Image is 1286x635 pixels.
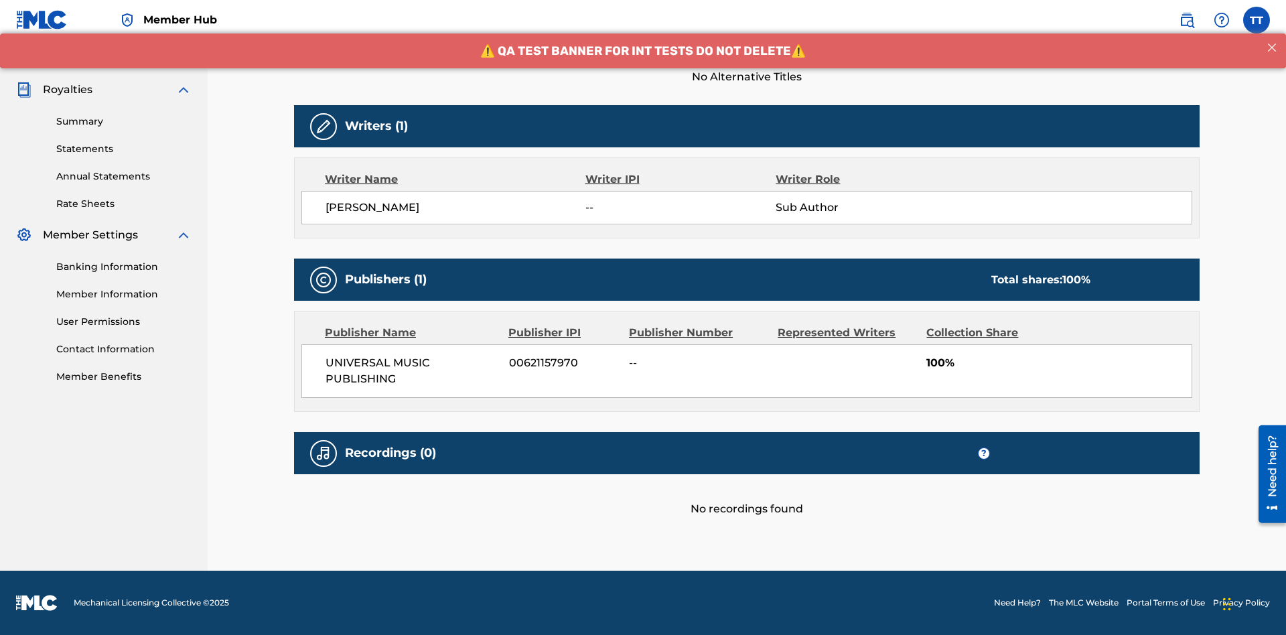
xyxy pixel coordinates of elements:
a: Portal Terms of Use [1127,597,1205,609]
a: Member Benefits [56,370,192,384]
a: Summary [56,115,192,129]
img: search [1179,12,1195,28]
div: User Menu [1243,7,1270,33]
span: 100% [926,355,1192,371]
h5: Recordings (0) [345,445,436,461]
div: Writer Name [325,171,585,188]
img: help [1214,12,1230,28]
img: MLC Logo [16,10,68,29]
span: Member Hub [143,12,217,27]
iframe: Chat Widget [1219,571,1286,635]
h5: Writers (1) [345,119,408,134]
span: Sub Author [776,200,949,216]
iframe: Resource Center [1248,420,1286,530]
a: Banking Information [56,260,192,274]
div: Writer Role [776,171,949,188]
img: Writers [315,119,332,135]
span: UNIVERSAL MUSIC PUBLISHING [326,355,499,387]
div: Total shares: [991,272,1090,288]
a: Annual Statements [56,169,192,184]
a: Need Help? [994,597,1041,609]
a: Rate Sheets [56,197,192,211]
img: expand [175,227,192,243]
span: [PERSON_NAME] [326,200,585,216]
img: Member Settings [16,227,32,243]
span: 00621157970 [509,355,620,371]
span: Mechanical Licensing Collective © 2025 [74,597,229,609]
a: Member Information [56,287,192,301]
span: 100 % [1062,273,1090,286]
div: Collection Share [926,325,1056,341]
div: Publisher IPI [508,325,619,341]
img: Publishers [315,272,332,288]
span: Royalties [43,82,92,98]
a: The MLC Website [1049,597,1119,609]
a: Privacy Policy [1213,597,1270,609]
div: Publisher Name [325,325,498,341]
a: Contact Information [56,342,192,356]
div: Help [1208,7,1235,33]
h5: Publishers (1) [345,272,427,287]
a: Public Search [1173,7,1200,33]
span: -- [585,200,776,216]
div: Drag [1223,584,1231,624]
span: ? [979,448,989,459]
span: ⚠️ QA TEST BANNER FOR INT TESTS DO NOT DELETE⚠️ [480,10,806,25]
span: Member Settings [43,227,138,243]
img: expand [175,82,192,98]
a: Statements [56,142,192,156]
div: No recordings found [294,474,1200,517]
span: -- [629,355,768,371]
img: logo [16,595,58,611]
div: Represented Writers [778,325,916,341]
span: No Alternative Titles [294,69,1200,85]
div: Publisher Number [629,325,768,341]
img: Recordings [315,445,332,462]
a: User Permissions [56,315,192,329]
div: Writer IPI [585,171,776,188]
img: Top Rightsholder [119,12,135,28]
img: Royalties [16,82,32,98]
